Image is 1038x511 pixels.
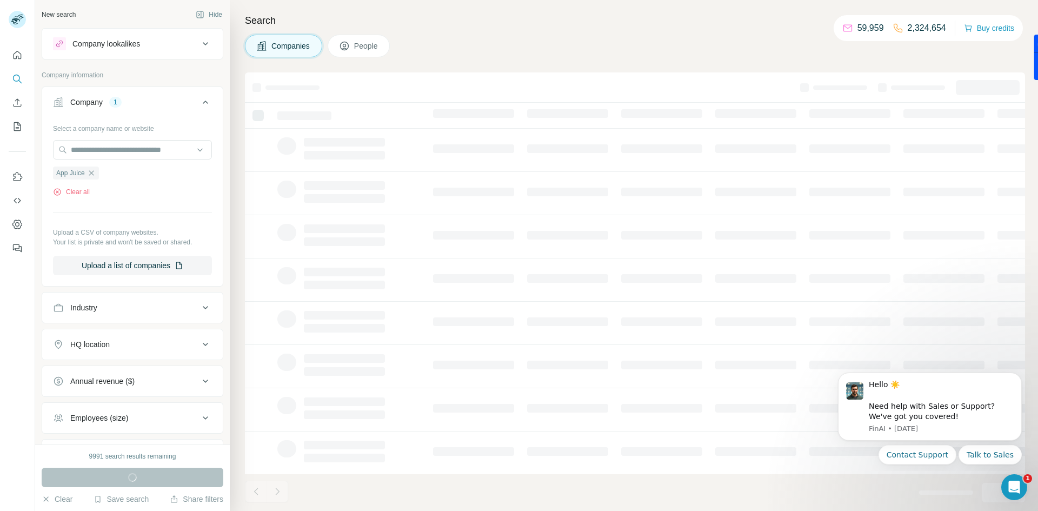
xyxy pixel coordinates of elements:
span: Companies [271,41,311,51]
button: Quick start [9,45,26,65]
span: People [354,41,379,51]
button: Technologies [42,442,223,468]
p: 2,324,654 [908,22,946,35]
button: Company lookalikes [42,31,223,57]
p: 59,959 [857,22,884,35]
div: 9991 search results remaining [89,452,176,461]
button: HQ location [42,331,223,357]
button: Enrich CSV [9,93,26,112]
button: Share filters [170,494,223,505]
button: Dashboard [9,215,26,234]
button: Industry [42,295,223,321]
p: Company information [42,70,223,80]
button: Clear [42,494,72,505]
h4: Search [245,13,1025,28]
button: Upload a list of companies [53,256,212,275]
button: Search [9,69,26,89]
div: New search [42,10,76,19]
p: Upload a CSV of company websites. [53,228,212,237]
div: Company [70,97,103,108]
div: 1 [109,97,122,107]
button: Clear all [53,187,90,197]
button: Company1 [42,89,223,120]
iframe: Intercom live chat [1001,474,1027,500]
div: Select a company name or website [53,120,212,134]
span: 1 [1023,474,1032,483]
div: Company lookalikes [72,38,140,49]
button: My lists [9,117,26,136]
button: Feedback [9,238,26,258]
button: Annual revenue ($) [42,368,223,394]
button: Use Surfe on LinkedIn [9,167,26,187]
div: Employees (size) [70,413,128,423]
div: HQ location [70,339,110,350]
button: Save search [94,494,149,505]
button: Use Surfe API [9,191,26,210]
div: Annual revenue ($) [70,376,135,387]
p: Your list is private and won't be saved or shared. [53,237,212,247]
button: Buy credits [964,21,1014,36]
button: Hide [188,6,230,23]
div: Industry [70,302,97,313]
iframe: Intercom notifications message [822,363,1038,471]
span: App Juice [56,168,85,178]
button: Employees (size) [42,405,223,431]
